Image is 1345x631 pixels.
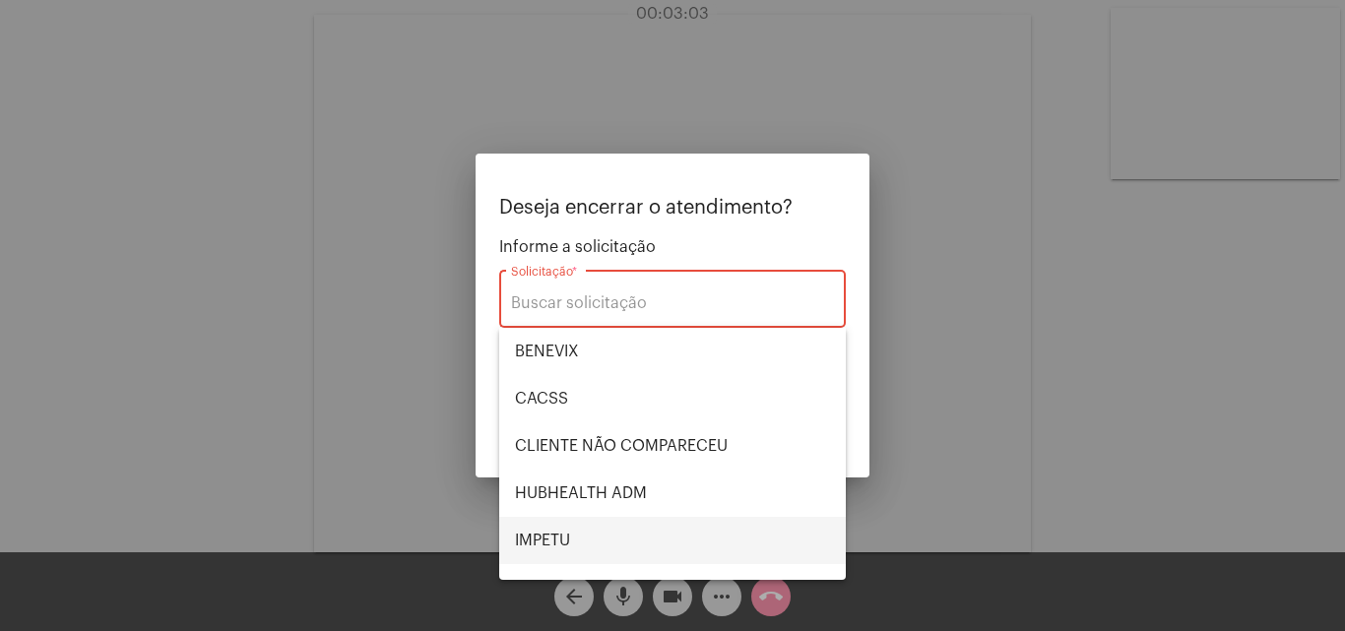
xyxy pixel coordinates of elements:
[499,238,846,256] span: Informe a solicitação
[499,197,846,219] p: Deseja encerrar o atendimento?
[515,375,830,422] span: CACSS
[515,564,830,611] span: MAXIMED
[515,517,830,564] span: IMPETU
[515,470,830,517] span: HUBHEALTH ADM
[515,328,830,375] span: BENEVIX
[511,294,834,312] input: Buscar solicitação
[515,422,830,470] span: CLIENTE NÃO COMPARECEU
